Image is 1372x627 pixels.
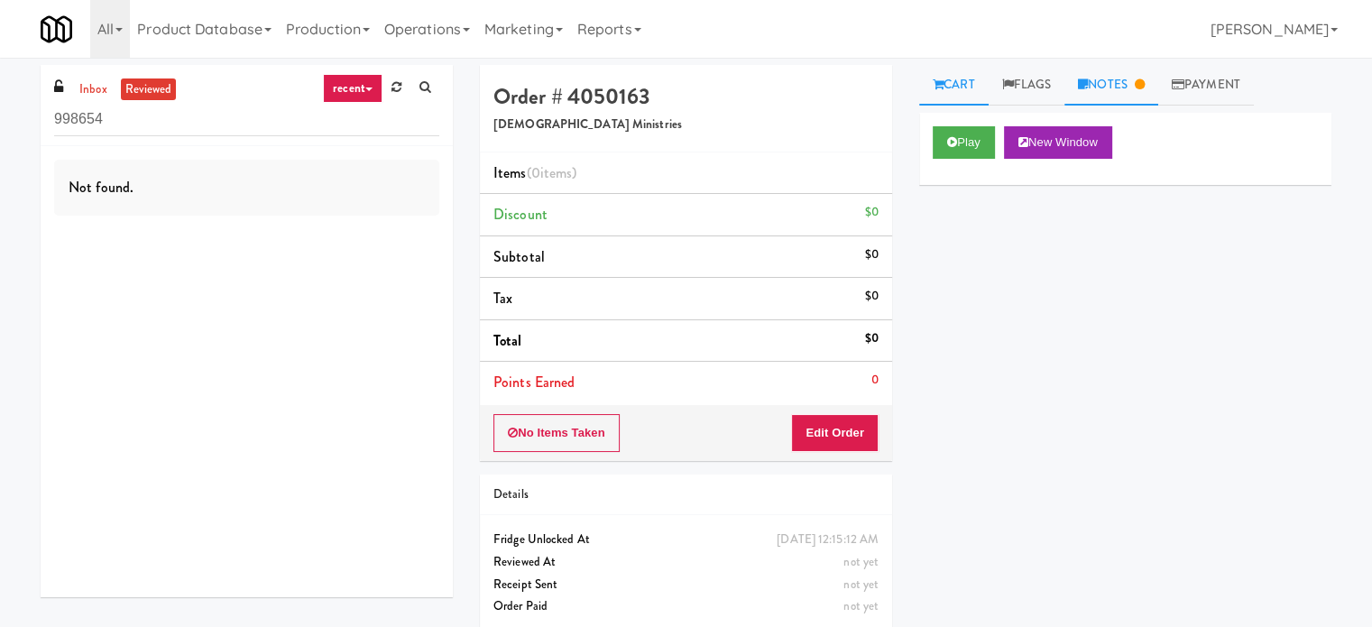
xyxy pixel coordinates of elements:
input: Search vision orders [54,103,439,136]
div: Order Paid [493,595,879,618]
div: $0 [865,327,879,350]
span: Total [493,330,522,351]
a: reviewed [121,78,177,101]
button: No Items Taken [493,414,620,452]
span: Not found. [69,177,134,198]
a: inbox [75,78,112,101]
span: Tax [493,288,512,309]
div: Receipt Sent [493,574,879,596]
a: Notes [1064,65,1158,106]
img: Micromart [41,14,72,45]
div: $0 [865,244,879,266]
span: Subtotal [493,246,545,267]
span: not yet [843,597,879,614]
a: Payment [1158,65,1254,106]
button: Edit Order [791,414,879,452]
a: Cart [919,65,989,106]
h5: [DEMOGRAPHIC_DATA] Ministries [493,118,879,132]
div: Fridge Unlocked At [493,529,879,551]
ng-pluralize: items [540,162,573,183]
span: not yet [843,553,879,570]
button: New Window [1004,126,1112,159]
div: [DATE] 12:15:12 AM [777,529,879,551]
div: Details [493,484,879,506]
span: Points Earned [493,372,575,392]
a: recent [323,74,382,103]
span: not yet [843,576,879,593]
button: Play [933,126,995,159]
h4: Order # 4050163 [493,85,879,108]
span: Discount [493,204,548,225]
span: Items [493,162,576,183]
div: $0 [865,285,879,308]
div: 0 [871,369,879,392]
div: Reviewed At [493,551,879,574]
div: $0 [865,201,879,224]
span: (0 ) [527,162,577,183]
a: Flags [989,65,1065,106]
